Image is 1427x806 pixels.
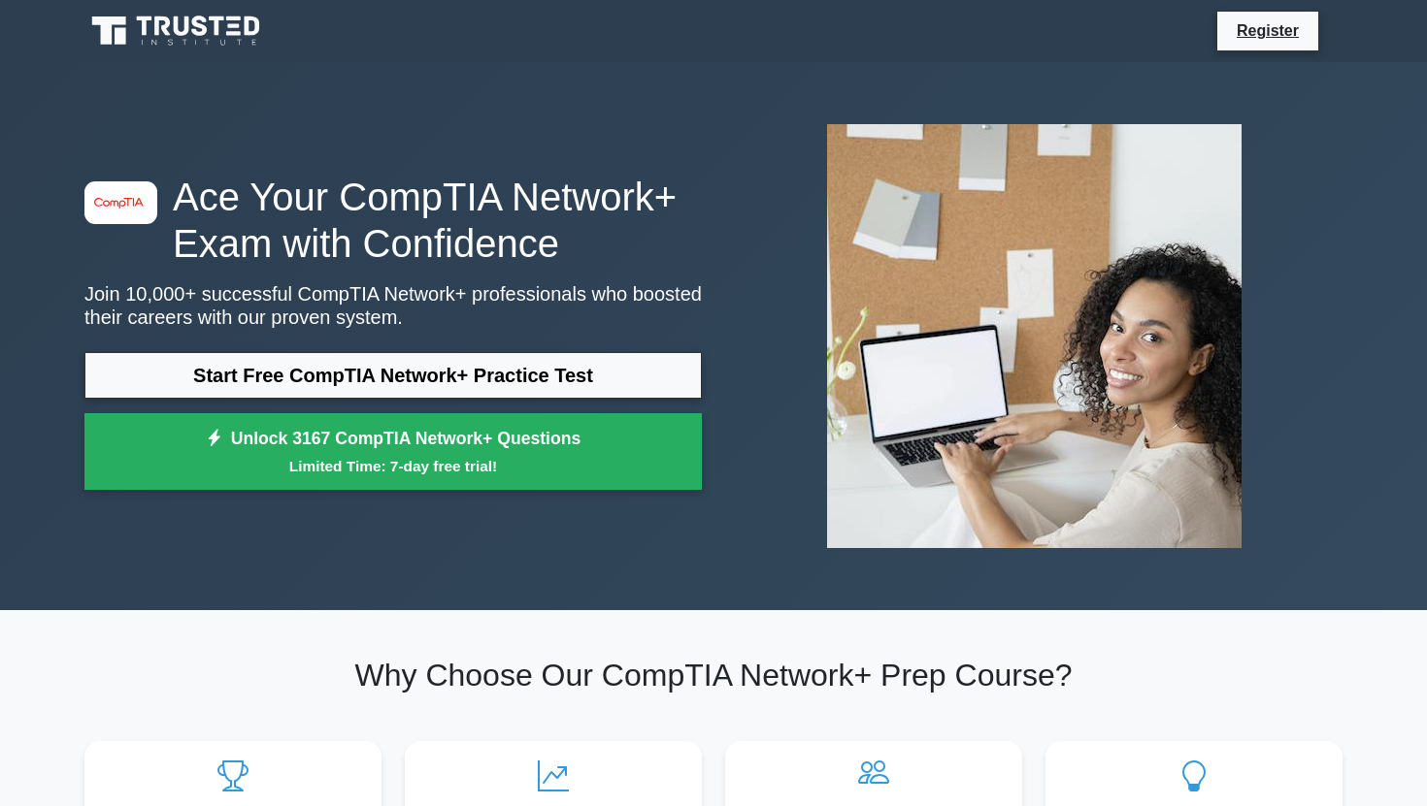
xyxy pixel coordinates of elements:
a: Start Free CompTIA Network+ Practice Test [84,352,702,399]
h2: Why Choose Our CompTIA Network+ Prep Course? [84,657,1343,693]
h1: Ace Your CompTIA Network+ Exam with Confidence [84,174,702,267]
p: Join 10,000+ successful CompTIA Network+ professionals who boosted their careers with our proven ... [84,282,702,329]
small: Limited Time: 7-day free trial! [109,455,678,477]
a: Register [1225,18,1311,43]
a: Unlock 3167 CompTIA Network+ QuestionsLimited Time: 7-day free trial! [84,413,702,491]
